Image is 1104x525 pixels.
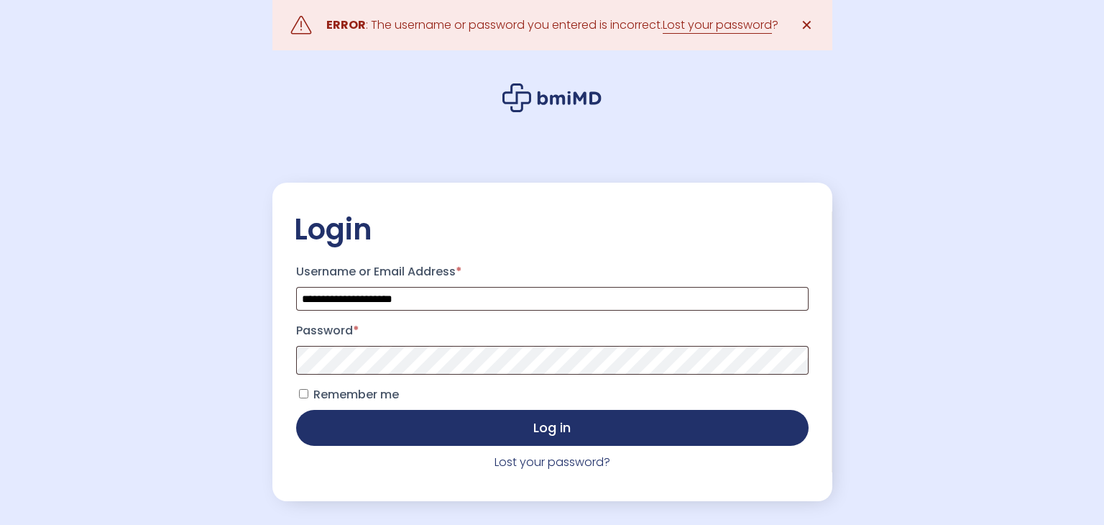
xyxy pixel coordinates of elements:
[296,410,809,446] button: Log in
[296,319,809,342] label: Password
[326,17,366,33] strong: ERROR
[326,15,778,35] div: : The username or password you entered is incorrect. ?
[663,17,772,34] a: Lost your password
[296,260,809,283] label: Username or Email Address
[793,11,822,40] a: ✕
[494,454,610,470] a: Lost your password?
[294,211,811,247] h2: Login
[313,386,399,403] span: Remember me
[299,389,308,398] input: Remember me
[801,15,813,35] span: ✕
